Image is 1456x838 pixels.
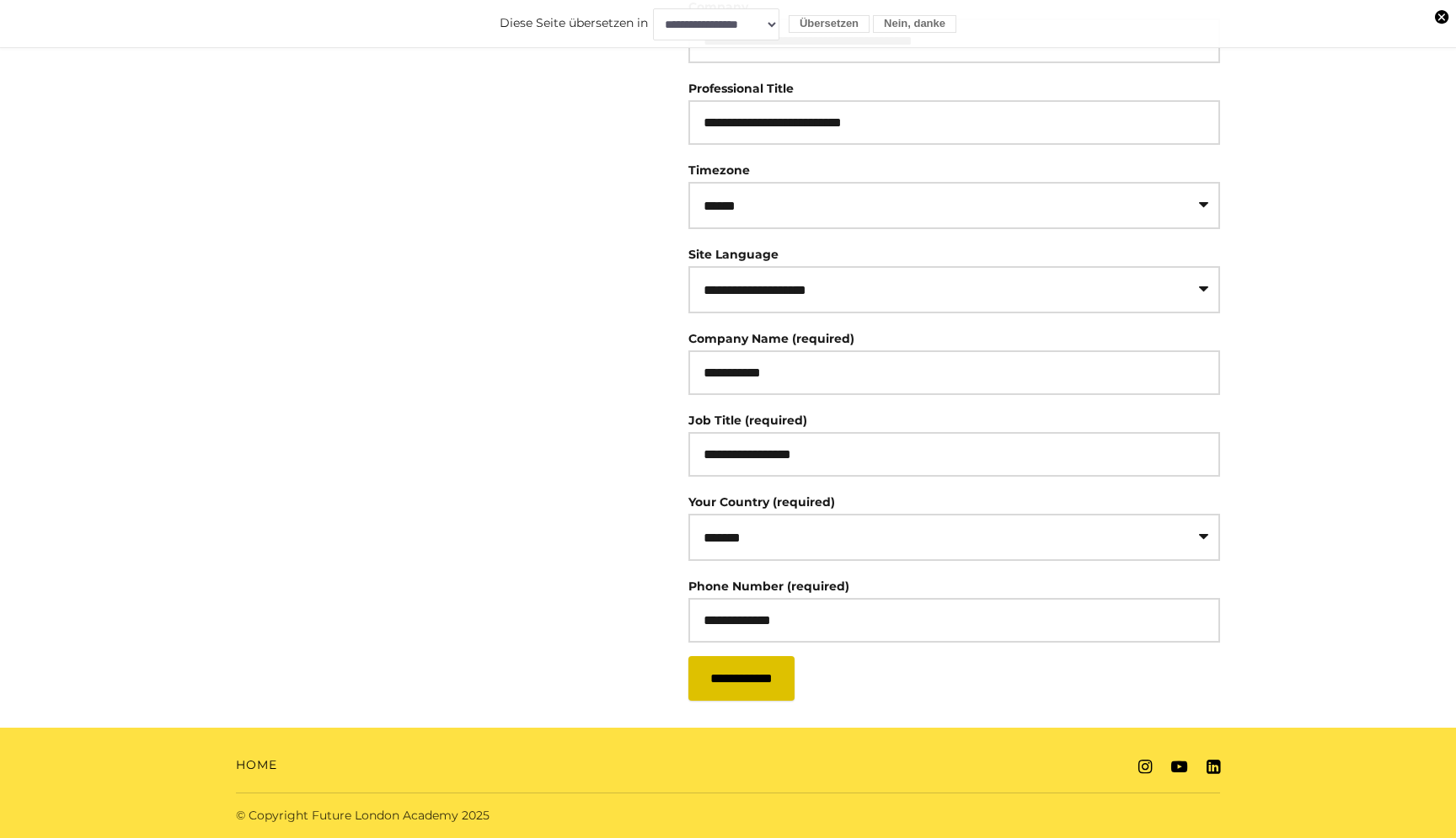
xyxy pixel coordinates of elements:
[236,756,277,774] a: Home
[688,77,794,100] label: Professional Title
[789,15,870,33] button: Übersetzen
[688,163,750,178] label: Timezone
[688,327,854,350] label: Company Name (required)
[688,408,807,432] label: Job Title (required)
[688,247,779,262] label: Site Language
[222,807,728,825] div: © Copyright Future London Academy 2025
[688,494,835,510] label: Your Country (required)
[17,8,1439,40] form: Diese Seite übersetzen in
[873,15,956,33] button: Nein, danke
[688,574,849,598] label: Phone Number (required)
